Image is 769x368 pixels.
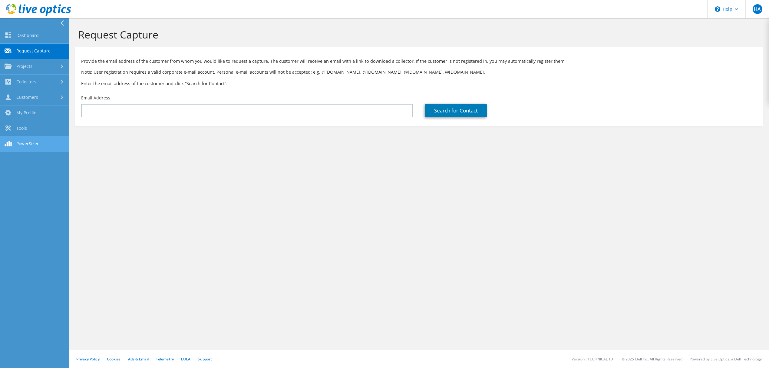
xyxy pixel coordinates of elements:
[76,356,100,362] a: Privacy Policy
[128,356,149,362] a: Ads & Email
[107,356,121,362] a: Cookies
[425,104,487,117] a: Search for Contact
[181,356,190,362] a: EULA
[690,356,762,362] li: Powered by Live Optics, a Dell Technology
[81,80,757,87] h3: Enter the email address of the customer and click “Search for Contact”.
[622,356,682,362] li: © 2025 Dell Inc. All Rights Reserved
[81,95,110,101] label: Email Address
[81,69,757,75] p: Note: User registration requires a valid corporate e-mail account. Personal e-mail accounts will ...
[715,6,720,12] svg: \n
[572,356,614,362] li: Version: [TECHNICAL_ID]
[198,356,212,362] a: Support
[156,356,174,362] a: Telemetry
[78,28,757,41] h1: Request Capture
[81,58,757,65] p: Provide the email address of the customer from whom you would like to request a capture. The cust...
[753,4,762,14] span: HA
